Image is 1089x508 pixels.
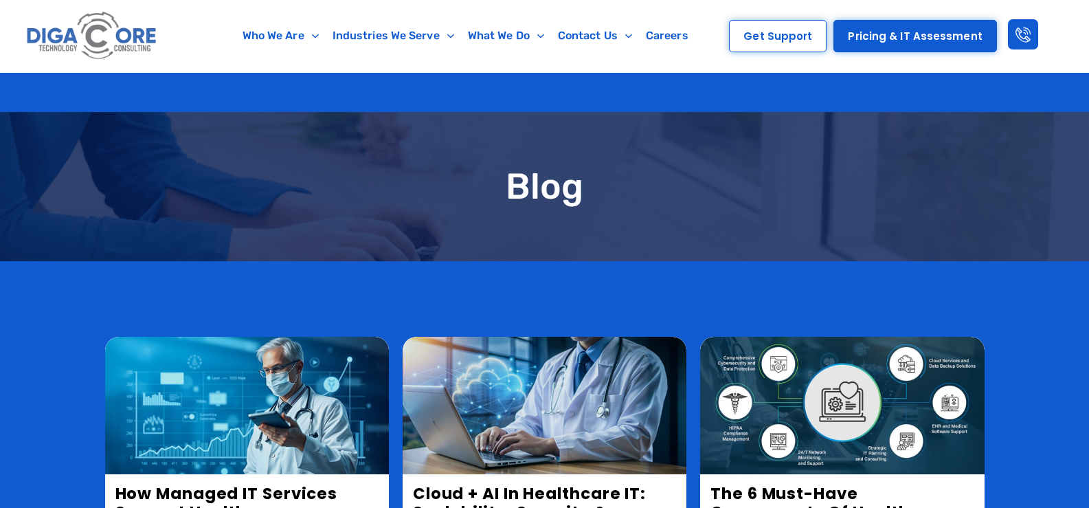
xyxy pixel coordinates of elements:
h1: Blog [105,167,985,206]
span: Pricing & IT Assessment [848,31,982,41]
img: How Managed IT Services Support Healthcare Scalability [105,337,389,474]
a: Who We Are [236,20,326,52]
a: Get Support [729,20,827,52]
a: Industries We Serve [326,20,461,52]
a: Careers [639,20,695,52]
img: 6 Key Components of Healthcare Managed IT Services [700,337,984,474]
span: Get Support [743,31,812,41]
a: What We Do [461,20,551,52]
img: Cloud + AI in healthcare IT [403,337,686,474]
a: Pricing & IT Assessment [833,20,996,52]
img: Digacore logo 1 [23,7,161,65]
nav: Menu [218,20,713,52]
a: Contact Us [551,20,639,52]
